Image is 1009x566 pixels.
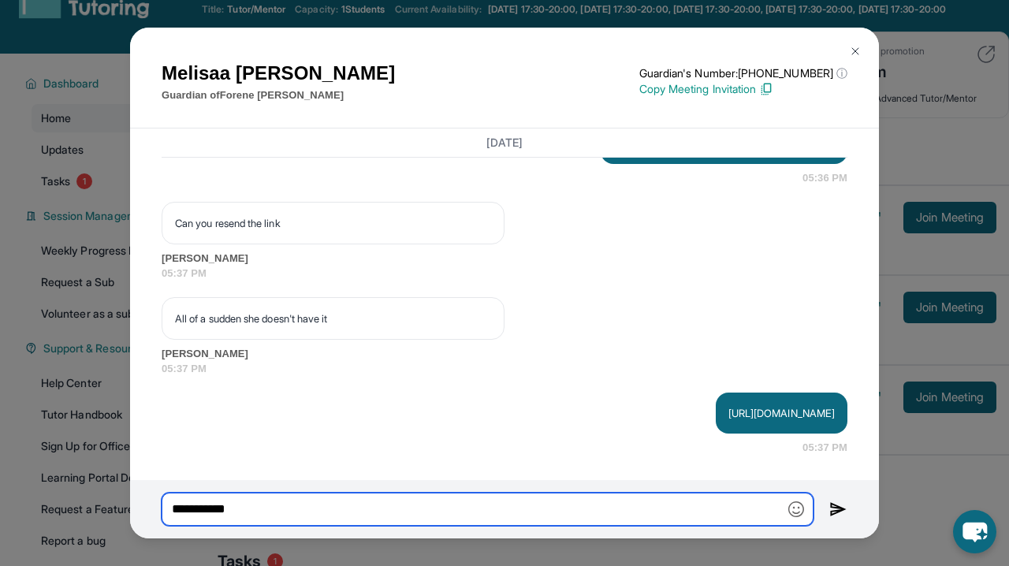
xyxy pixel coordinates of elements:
p: Copy Meeting Invitation [639,81,847,97]
span: [PERSON_NAME] [162,346,847,362]
span: [PERSON_NAME] [162,251,847,266]
p: Guardian of Forene [PERSON_NAME] [162,88,395,103]
button: chat-button [953,510,996,553]
span: 05:37 PM [162,266,847,281]
img: Send icon [829,500,847,519]
img: Close Icon [849,45,862,58]
p: All of a sudden she doesn't have it [175,311,491,326]
p: Guardian's Number: [PHONE_NUMBER] [639,65,847,81]
span: ⓘ [836,65,847,81]
img: Emoji [788,501,804,517]
span: 05:37 PM [162,361,847,377]
span: 05:36 PM [802,170,847,186]
p: [URL][DOMAIN_NAME] [728,405,835,421]
h1: Melisaa [PERSON_NAME] [162,59,395,88]
img: Copy Icon [759,82,773,96]
h3: [DATE] [162,135,847,151]
span: 05:37 PM [802,440,847,456]
p: Can you resend the link [175,215,491,231]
